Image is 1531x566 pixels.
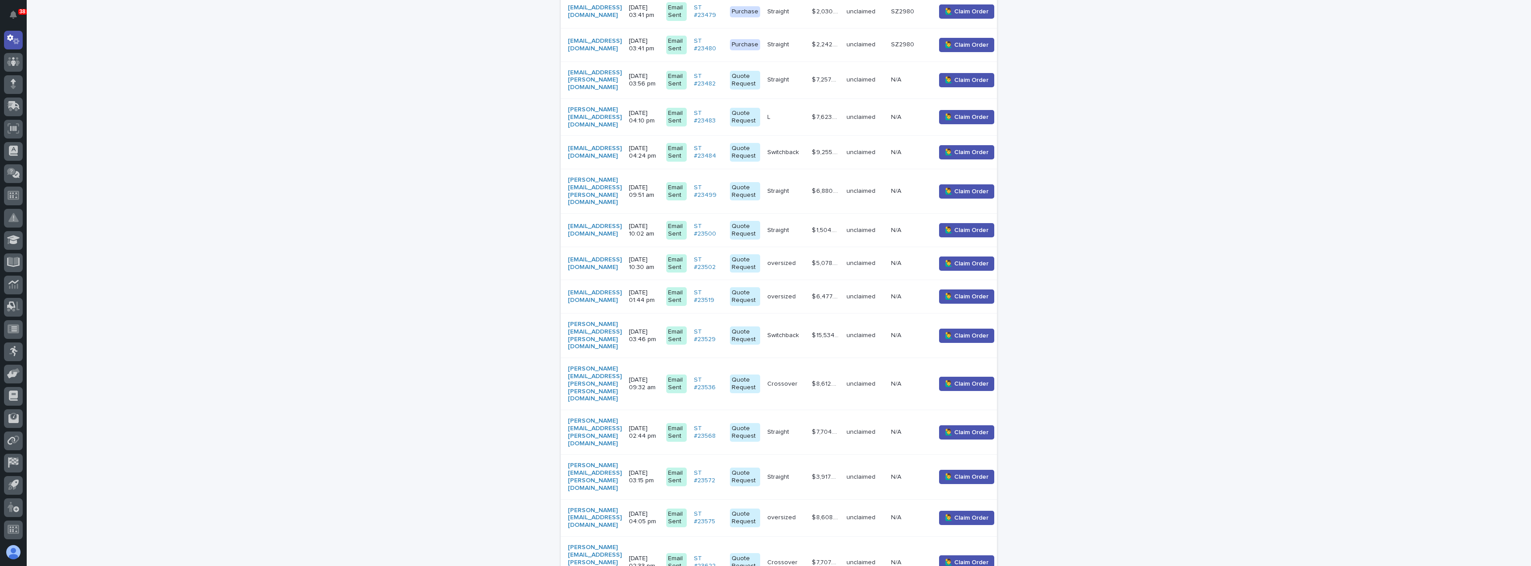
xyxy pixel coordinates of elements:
[812,330,841,339] p: $ 15,534.00
[945,226,988,235] span: 🙋‍♂️ Claim Order
[20,8,25,15] p: 38
[666,468,686,486] div: Email Sent
[568,256,622,271] a: [EMAIL_ADDRESS][DOMAIN_NAME]
[767,472,791,481] p: Straight
[891,427,903,436] p: N/A
[666,326,686,345] div: Email Sent
[939,73,994,87] button: 🙋‍♂️ Claim Order
[666,2,686,21] div: Email Sent
[767,512,798,521] p: oversized
[4,5,23,24] button: Notifications
[694,4,723,19] a: ST #23479
[939,145,994,159] button: 🙋‍♂️ Claim Order
[666,36,686,54] div: Email Sent
[561,247,1009,280] tr: [EMAIL_ADDRESS][DOMAIN_NAME] [DATE] 10:30 amEmail SentST #23502 Quote Requestoversizedoversized $...
[939,470,994,484] button: 🙋‍♂️ Claim Order
[812,6,841,16] p: $ 2,030.00
[945,513,988,522] span: 🙋‍♂️ Claim Order
[767,427,791,436] p: Straight
[561,29,1009,62] tr: [EMAIL_ADDRESS][DOMAIN_NAME] [DATE] 03:41 pmEmail SentST #23480 PurchaseStraightStraight $ 2,242....
[812,112,841,121] p: $ 7,623.00
[891,291,903,301] p: N/A
[730,509,760,527] div: Quote Request
[847,187,884,195] p: unclaimed
[568,223,622,238] a: [EMAIL_ADDRESS][DOMAIN_NAME]
[847,428,884,436] p: unclaimed
[694,328,723,343] a: ST #23529
[730,39,760,50] div: Purchase
[767,225,791,234] p: Straight
[945,113,988,122] span: 🙋‍♂️ Claim Order
[666,375,686,393] div: Email Sent
[945,187,988,196] span: 🙋‍♂️ Claim Order
[730,326,760,345] div: Quote Request
[812,74,841,84] p: $ 7,257.00
[694,510,723,525] a: ST #23575
[666,221,686,240] div: Email Sent
[629,110,659,125] p: [DATE] 04:10 pm
[629,223,659,238] p: [DATE] 10:02 am
[945,148,988,157] span: 🙋‍♂️ Claim Order
[812,427,841,436] p: $ 7,704.00
[11,11,23,25] div: Notifications38
[568,176,622,206] a: [PERSON_NAME][EMAIL_ADDRESS][PERSON_NAME][DOMAIN_NAME]
[561,214,1009,247] tr: [EMAIL_ADDRESS][DOMAIN_NAME] [DATE] 10:02 amEmail SentST #23500 Quote RequestStraightStraight $ 1...
[812,147,841,156] p: $ 9,255.00
[629,73,659,88] p: [DATE] 03:56 pm
[939,223,994,237] button: 🙋‍♂️ Claim Order
[767,74,791,84] p: Straight
[561,499,1009,536] tr: [PERSON_NAME][EMAIL_ADDRESS][DOMAIN_NAME] [DATE] 04:05 pmEmail SentST #23575 Quote Requestoversiz...
[568,289,622,304] a: [EMAIL_ADDRESS][DOMAIN_NAME]
[939,38,994,52] button: 🙋‍♂️ Claim Order
[694,37,723,53] a: ST #23480
[939,184,994,199] button: 🙋‍♂️ Claim Order
[666,143,686,162] div: Email Sent
[945,292,988,301] span: 🙋‍♂️ Claim Order
[730,71,760,90] div: Quote Request
[767,379,799,388] p: Crossover
[694,376,723,391] a: ST #23536
[939,511,994,525] button: 🙋‍♂️ Claim Order
[847,332,884,339] p: unclaimed
[939,257,994,271] button: 🙋‍♂️ Claim Order
[767,258,798,267] p: oversized
[694,145,723,160] a: ST #23484
[939,289,994,304] button: 🙋‍♂️ Claim Order
[945,41,988,49] span: 🙋‍♂️ Claim Order
[730,254,760,273] div: Quote Request
[945,472,988,481] span: 🙋‍♂️ Claim Order
[561,136,1009,169] tr: [EMAIL_ADDRESS][DOMAIN_NAME] [DATE] 04:24 pmEmail SentST #23484 Quote RequestSwitchbackSwitchback...
[666,182,686,201] div: Email Sent
[847,380,884,388] p: unclaimed
[891,186,903,195] p: N/A
[812,512,841,521] p: $ 8,608.00
[847,76,884,84] p: unclaimed
[847,260,884,267] p: unclaimed
[568,417,622,447] a: [PERSON_NAME][EMAIL_ADDRESS][PERSON_NAME][DOMAIN_NAME]
[891,147,903,156] p: N/A
[847,8,884,16] p: unclaimed
[891,472,903,481] p: N/A
[767,330,801,339] p: Switchback
[730,182,760,201] div: Quote Request
[945,259,988,268] span: 🙋‍♂️ Claim Order
[629,37,659,53] p: [DATE] 03:41 pm
[891,379,903,388] p: N/A
[767,112,772,121] p: L
[561,280,1009,314] tr: [EMAIL_ADDRESS][DOMAIN_NAME] [DATE] 01:44 pmEmail SentST #23519 Quote Requestoversizedoversized $...
[891,112,903,121] p: N/A
[629,256,659,271] p: [DATE] 10:30 am
[891,6,916,16] p: SZ2980
[730,143,760,162] div: Quote Request
[730,287,760,306] div: Quote Request
[568,4,622,19] a: [EMAIL_ADDRESS][DOMAIN_NAME]
[891,330,903,339] p: N/A
[666,509,686,527] div: Email Sent
[694,73,723,88] a: ST #23482
[666,108,686,126] div: Email Sent
[939,110,994,124] button: 🙋‍♂️ Claim Order
[568,69,622,91] a: [EMAIL_ADDRESS][PERSON_NAME][DOMAIN_NAME]
[891,39,916,49] p: SZ2980
[561,99,1009,136] tr: [PERSON_NAME][EMAIL_ADDRESS][DOMAIN_NAME] [DATE] 04:10 pmEmail SentST #23483 Quote RequestLL $ 7,...
[847,227,884,234] p: unclaimed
